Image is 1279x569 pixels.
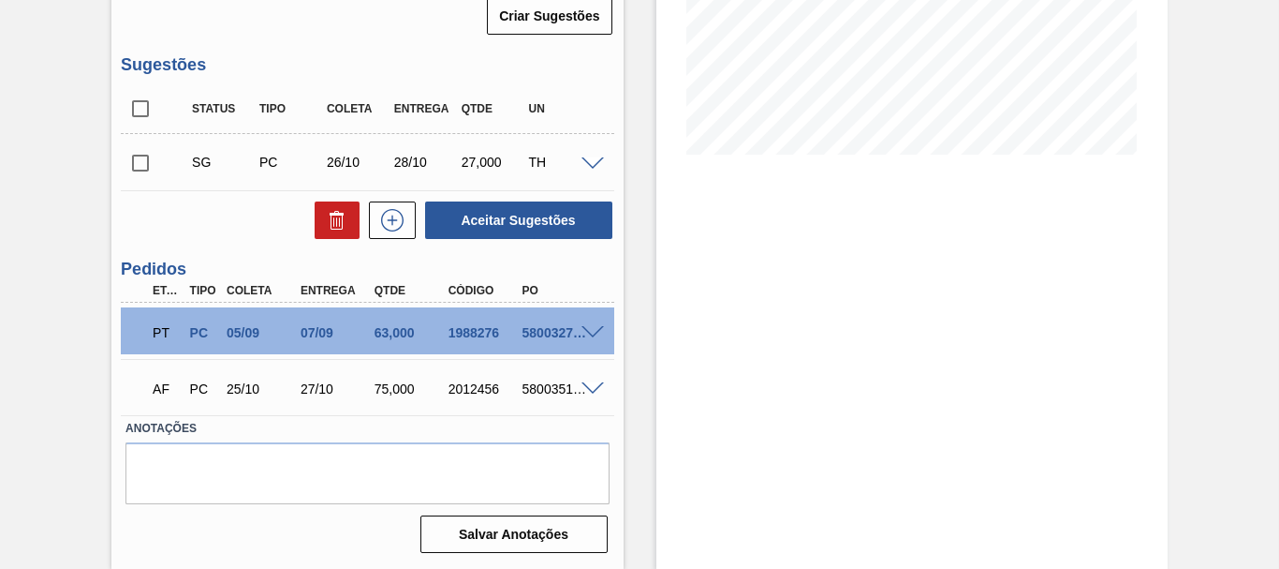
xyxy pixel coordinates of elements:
div: Excluir Sugestões [305,202,360,239]
div: Etapa [148,284,184,297]
div: Aguardando Faturamento [148,368,184,410]
div: Coleta [322,102,394,115]
div: 25/10/2025 [222,382,301,397]
button: Salvar Anotações [420,516,608,553]
div: Coleta [222,284,301,297]
div: Tipo [255,102,327,115]
div: Aceitar Sugestões [416,200,614,241]
div: Tipo [185,284,221,297]
div: Nova sugestão [360,202,416,239]
div: 28/10/2025 [390,155,462,170]
div: 05/09/2025 [222,325,301,340]
h3: Sugestões [121,55,613,75]
div: 2012456 [444,382,523,397]
div: PO [518,284,597,297]
div: 63,000 [370,325,449,340]
div: 27,000 [457,155,529,170]
div: 5800351409 [518,382,597,397]
div: UN [524,102,596,115]
div: 1988276 [444,325,523,340]
div: 27/10/2025 [296,382,375,397]
div: Status [187,102,259,115]
div: Sugestão Criada [187,155,259,170]
p: PT [153,325,179,340]
div: Pedido em Trânsito [148,312,184,353]
div: 26/10/2025 [322,155,394,170]
div: Pedido de Compra [185,325,221,340]
div: Pedido de Compra [255,155,327,170]
div: Código [444,284,523,297]
div: Pedido de Compra [185,382,221,397]
button: Aceitar Sugestões [425,202,612,239]
h3: Pedidos [121,260,613,279]
div: Entrega [296,284,375,297]
div: 75,000 [370,382,449,397]
div: Qtde [457,102,529,115]
p: AF [153,382,179,397]
div: 5800327425 [518,325,597,340]
div: TH [524,155,596,170]
label: Anotações [125,415,609,442]
div: Qtde [370,284,449,297]
div: 07/09/2025 [296,325,375,340]
div: Entrega [390,102,462,115]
